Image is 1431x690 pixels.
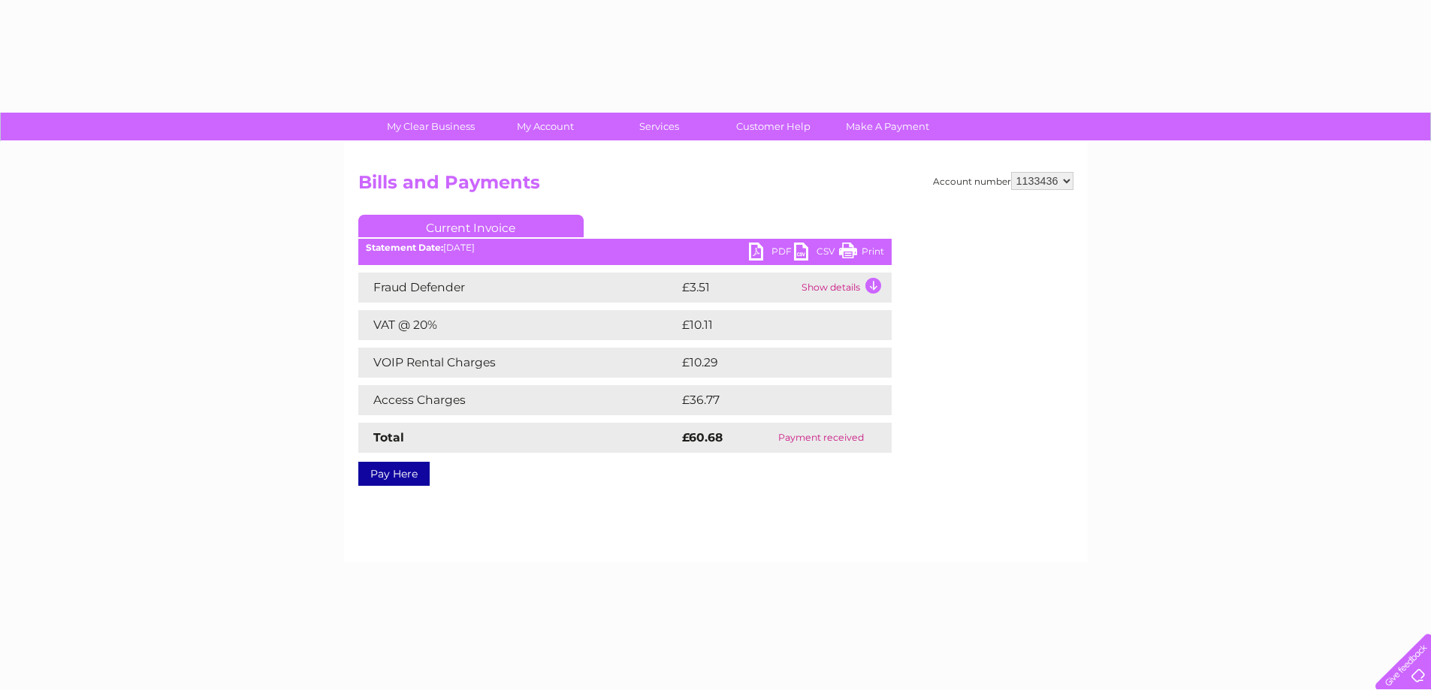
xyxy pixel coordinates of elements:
td: £10.11 [678,310,856,340]
a: Customer Help [711,113,835,140]
a: Current Invoice [358,215,584,237]
a: CSV [794,243,839,264]
div: Account number [933,172,1073,190]
td: Show details [798,273,892,303]
td: £3.51 [678,273,798,303]
td: £10.29 [678,348,860,378]
strong: £60.68 [682,430,723,444]
td: VAT @ 20% [358,310,678,340]
h2: Bills and Payments [358,172,1073,200]
a: Print [839,243,884,264]
td: Payment received [750,423,891,453]
a: Make A Payment [826,113,949,140]
div: [DATE] [358,243,892,253]
a: My Account [483,113,607,140]
a: My Clear Business [369,113,493,140]
td: Fraud Defender [358,273,678,303]
a: PDF [749,243,794,264]
a: Services [597,113,721,140]
b: Statement Date: [366,242,443,253]
a: Pay Here [358,462,430,486]
strong: Total [373,430,404,444]
td: VOIP Rental Charges [358,348,678,378]
td: £36.77 [678,385,861,415]
td: Access Charges [358,385,678,415]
